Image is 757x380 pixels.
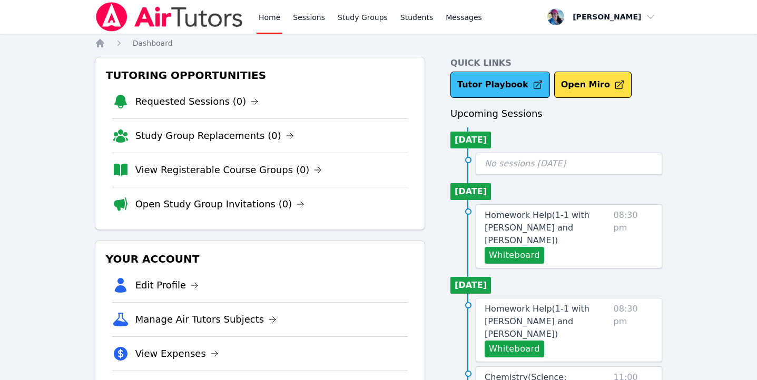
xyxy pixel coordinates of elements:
[135,312,277,327] a: Manage Air Tutors Subjects
[485,209,609,247] a: Homework Help(1-1 with [PERSON_NAME] and [PERSON_NAME])
[485,341,544,357] button: Whiteboard
[133,38,173,48] a: Dashboard
[135,197,305,212] a: Open Study Group Invitations (0)
[485,210,589,245] span: Homework Help ( 1-1 with [PERSON_NAME] and [PERSON_NAME] )
[135,346,219,361] a: View Expenses
[135,278,199,293] a: Edit Profile
[614,303,654,357] span: 08:30 pm
[450,183,491,200] li: [DATE]
[135,128,294,143] a: Study Group Replacements (0)
[450,106,662,121] h3: Upcoming Sessions
[133,39,173,47] span: Dashboard
[135,94,259,109] a: Requested Sessions (0)
[450,72,550,98] a: Tutor Playbook
[450,57,662,69] h4: Quick Links
[104,66,416,85] h3: Tutoring Opportunities
[485,304,589,339] span: Homework Help ( 1-1 with [PERSON_NAME] and [PERSON_NAME] )
[485,247,544,264] button: Whiteboard
[554,72,632,98] button: Open Miro
[450,277,491,294] li: [DATE]
[614,209,654,264] span: 08:30 pm
[485,158,566,168] span: No sessions [DATE]
[104,249,416,268] h3: Your Account
[135,163,322,177] a: View Registerable Course Groups (0)
[446,12,482,23] span: Messages
[450,132,491,148] li: [DATE]
[485,303,609,341] a: Homework Help(1-1 with [PERSON_NAME] and [PERSON_NAME])
[95,2,244,32] img: Air Tutors
[95,38,663,48] nav: Breadcrumb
